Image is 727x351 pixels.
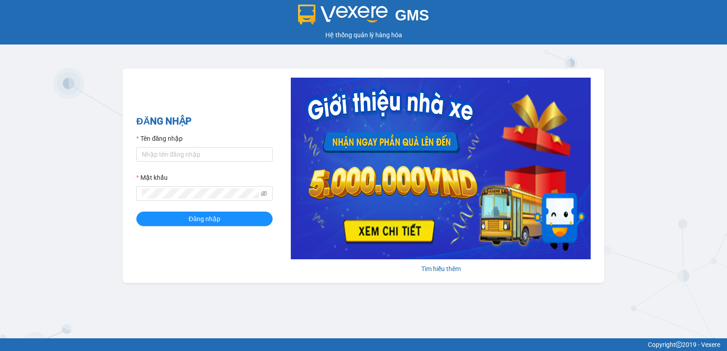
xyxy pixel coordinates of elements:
h2: ĐĂNG NHẬP [136,114,273,129]
label: Mật khẩu [136,173,168,183]
label: Tên đăng nhập [136,133,183,143]
button: Đăng nhập [136,212,273,226]
input: Mật khẩu [142,188,259,198]
span: Đăng nhập [189,214,220,224]
span: GMS [395,7,429,24]
input: Tên đăng nhập [136,147,273,162]
div: Copyright 2019 - Vexere [7,340,720,350]
div: Tìm hiểu thêm [291,264,591,274]
a: GMS [298,14,429,21]
img: logo 2 [298,5,388,25]
img: banner-0 [291,78,591,259]
span: copyright [676,341,682,348]
div: Hệ thống quản lý hàng hóa [2,30,725,40]
span: eye-invisible [261,190,267,197]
